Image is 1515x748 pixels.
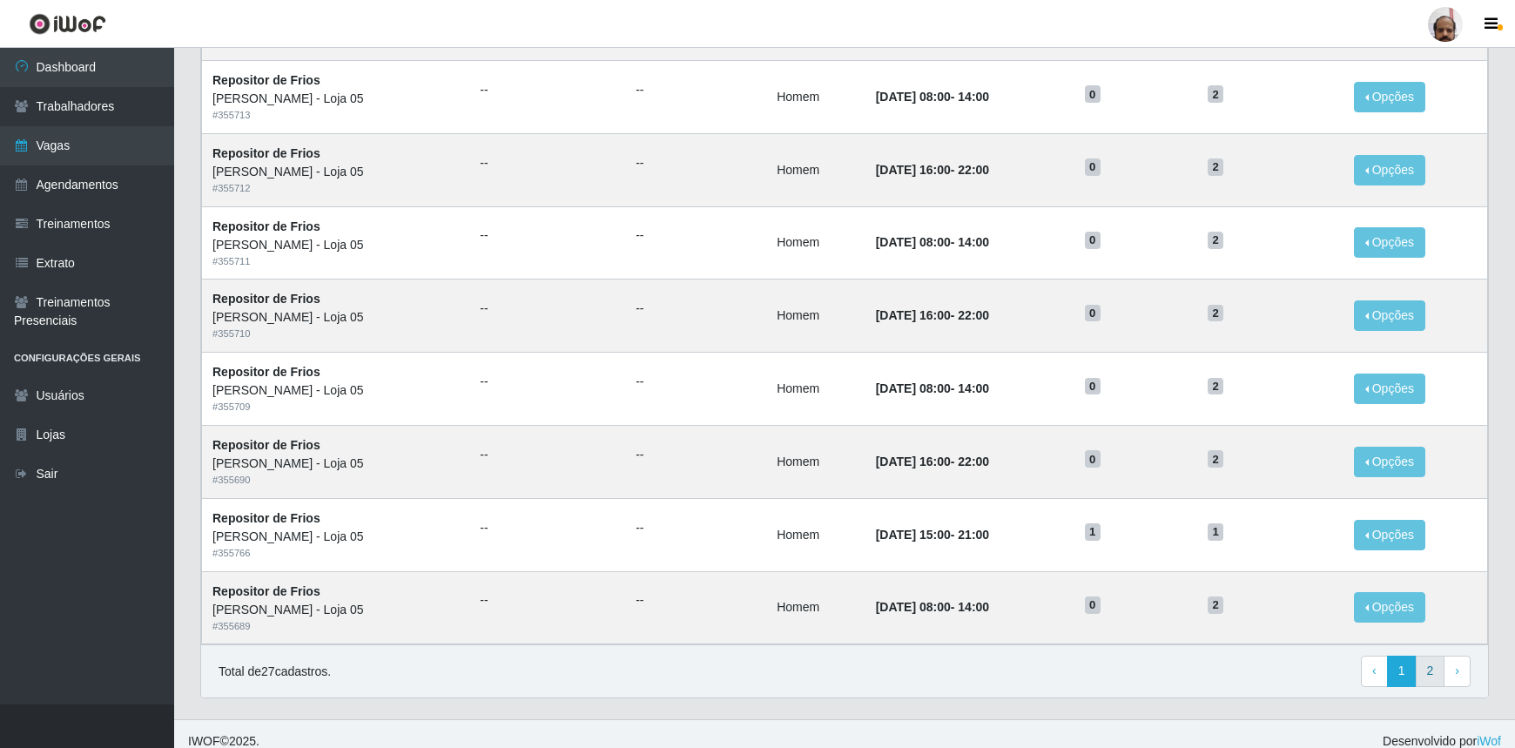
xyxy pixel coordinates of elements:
[876,308,989,322] strong: -
[1208,158,1223,176] span: 2
[876,235,951,249] time: [DATE] 08:00
[480,154,615,172] ul: --
[1416,656,1445,687] a: 2
[876,163,989,177] strong: -
[958,455,989,468] time: 22:00
[212,546,459,561] div: # 355766
[480,300,615,318] ul: --
[212,455,459,473] div: [PERSON_NAME] - Loja 05
[958,163,989,177] time: 22:00
[876,455,989,468] strong: -
[188,734,220,748] span: IWOF
[480,81,615,99] ul: --
[1444,656,1471,687] a: Next
[876,528,951,542] time: [DATE] 15:00
[766,498,865,571] td: Homem
[876,600,989,614] strong: -
[1208,450,1223,468] span: 2
[212,308,459,327] div: [PERSON_NAME] - Loja 05
[766,133,865,206] td: Homem
[212,584,320,598] strong: Repositor de Frios
[212,108,459,123] div: # 355713
[1477,734,1501,748] a: iWof
[212,438,320,452] strong: Repositor de Frios
[1085,523,1101,541] span: 1
[212,511,320,525] strong: Repositor de Frios
[212,528,459,546] div: [PERSON_NAME] - Loja 05
[1354,227,1425,258] button: Opções
[1208,232,1223,249] span: 2
[1354,592,1425,623] button: Opções
[1372,664,1377,677] span: ‹
[1354,300,1425,331] button: Opções
[636,226,756,245] ul: --
[876,308,951,322] time: [DATE] 16:00
[1085,232,1101,249] span: 0
[876,90,951,104] time: [DATE] 08:00
[636,154,756,172] ul: --
[1208,305,1223,322] span: 2
[1354,447,1425,477] button: Opções
[212,473,459,488] div: # 355690
[212,365,320,379] strong: Repositor de Frios
[480,591,615,610] ul: --
[876,163,951,177] time: [DATE] 16:00
[766,280,865,353] td: Homem
[1085,158,1101,176] span: 0
[1354,374,1425,404] button: Opções
[876,600,951,614] time: [DATE] 08:00
[958,308,989,322] time: 22:00
[1085,85,1101,103] span: 0
[212,254,459,269] div: # 355711
[876,381,989,395] strong: -
[212,601,459,619] div: [PERSON_NAME] - Loja 05
[212,90,459,108] div: [PERSON_NAME] - Loja 05
[766,425,865,498] td: Homem
[212,236,459,254] div: [PERSON_NAME] - Loja 05
[766,353,865,426] td: Homem
[1354,155,1425,185] button: Opções
[636,519,756,537] ul: --
[876,381,951,395] time: [DATE] 08:00
[1361,656,1471,687] nav: pagination
[1208,596,1223,614] span: 2
[766,60,865,133] td: Homem
[1208,378,1223,395] span: 2
[876,90,989,104] strong: -
[212,219,320,233] strong: Repositor de Frios
[212,619,459,634] div: # 355689
[212,292,320,306] strong: Repositor de Frios
[212,73,320,87] strong: Repositor de Frios
[1455,664,1459,677] span: ›
[480,446,615,464] ul: --
[1387,656,1417,687] a: 1
[636,373,756,391] ul: --
[958,235,989,249] time: 14:00
[636,300,756,318] ul: --
[876,235,989,249] strong: -
[636,81,756,99] ul: --
[876,528,989,542] strong: -
[212,146,320,160] strong: Repositor de Frios
[958,600,989,614] time: 14:00
[480,519,615,537] ul: --
[480,373,615,391] ul: --
[1354,82,1425,112] button: Opções
[1085,305,1101,322] span: 0
[876,455,951,468] time: [DATE] 16:00
[958,528,989,542] time: 21:00
[1085,450,1101,468] span: 0
[636,446,756,464] ul: --
[958,90,989,104] time: 14:00
[480,226,615,245] ul: --
[212,327,459,341] div: # 355710
[766,571,865,644] td: Homem
[29,13,106,35] img: CoreUI Logo
[1208,85,1223,103] span: 2
[766,206,865,280] td: Homem
[212,163,459,181] div: [PERSON_NAME] - Loja 05
[219,663,331,681] p: Total de 27 cadastros.
[212,181,459,196] div: # 355712
[958,381,989,395] time: 14:00
[1208,523,1223,541] span: 1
